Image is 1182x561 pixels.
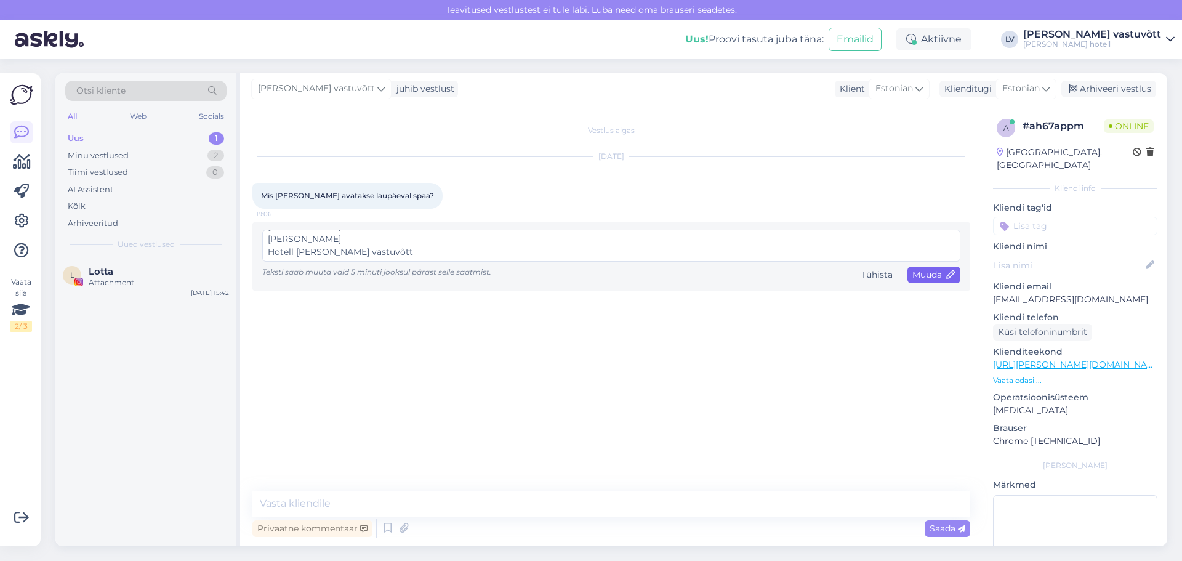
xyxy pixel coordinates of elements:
[1023,39,1161,49] div: [PERSON_NAME] hotell
[76,84,126,97] span: Otsi kliente
[993,201,1157,214] p: Kliendi tag'id
[993,183,1157,194] div: Kliendi info
[207,150,224,162] div: 2
[1023,119,1104,134] div: # ah67appm
[1023,30,1175,49] a: [PERSON_NAME] vastuvõtt[PERSON_NAME] hotell
[993,460,1157,471] div: [PERSON_NAME]
[70,270,74,280] span: L
[196,108,227,124] div: Socials
[829,28,882,51] button: Emailid
[392,83,454,95] div: juhib vestlust
[68,184,113,196] div: AI Assistent
[261,191,434,200] span: Mis [PERSON_NAME] avatakse laupäeval spaa?
[258,82,375,95] span: [PERSON_NAME] vastuvõtt
[993,280,1157,293] p: Kliendi email
[939,83,992,95] div: Klienditugi
[997,146,1133,172] div: [GEOGRAPHIC_DATA], [GEOGRAPHIC_DATA]
[993,375,1157,386] p: Vaata edasi ...
[993,478,1157,491] p: Märkmed
[10,83,33,107] img: Askly Logo
[68,150,129,162] div: Minu vestlused
[68,217,118,230] div: Arhiveeritud
[896,28,971,50] div: Aktiivne
[252,125,970,136] div: Vestlus algas
[127,108,149,124] div: Web
[685,32,824,47] div: Proovi tasuta juba täna:
[1002,82,1040,95] span: Estonian
[993,404,1157,417] p: [MEDICAL_DATA]
[252,520,372,537] div: Privaatne kommentaar
[993,359,1163,370] a: [URL][PERSON_NAME][DOMAIN_NAME]
[209,132,224,145] div: 1
[993,422,1157,435] p: Brauser
[65,108,79,124] div: All
[256,209,302,219] span: 19:06
[1061,81,1156,97] div: Arhiveeri vestlus
[10,321,32,332] div: 2 / 3
[1001,31,1018,48] div: LV
[993,311,1157,324] p: Kliendi telefon
[875,82,913,95] span: Estonian
[835,83,865,95] div: Klient
[89,277,229,288] div: Attachment
[68,166,128,179] div: Tiimi vestlused
[994,259,1143,272] input: Lisa nimi
[993,324,1092,341] div: Küsi telefoninumbrit
[856,267,898,283] div: Tühista
[993,293,1157,306] p: [EMAIL_ADDRESS][DOMAIN_NAME]
[1003,123,1009,132] span: a
[118,239,175,250] span: Uued vestlused
[1023,30,1161,39] div: [PERSON_NAME] vastuvõtt
[68,132,84,145] div: Uus
[68,200,86,212] div: Kõik
[191,288,229,297] div: [DATE] 15:42
[10,276,32,332] div: Vaata siia
[993,345,1157,358] p: Klienditeekond
[89,266,113,277] span: Lotta
[930,523,965,534] span: Saada
[993,391,1157,404] p: Operatsioonisüsteem
[252,151,970,162] div: [DATE]
[993,435,1157,448] p: Chrome [TECHNICAL_ID]
[912,269,955,280] span: Muuda
[685,33,709,45] b: Uus!
[262,230,960,262] textarea: Tere! Spaa avame laupäevl hommikul [PERSON_NAME] 7:30-11.00 ja uuesti kella 15:00-23:00ni. [PERSO...
[206,166,224,179] div: 0
[993,240,1157,253] p: Kliendi nimi
[1104,119,1154,133] span: Online
[993,217,1157,235] input: Lisa tag
[262,267,491,276] span: Teksti saab muuta vaid 5 minuti jooksul pärast selle saatmist.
